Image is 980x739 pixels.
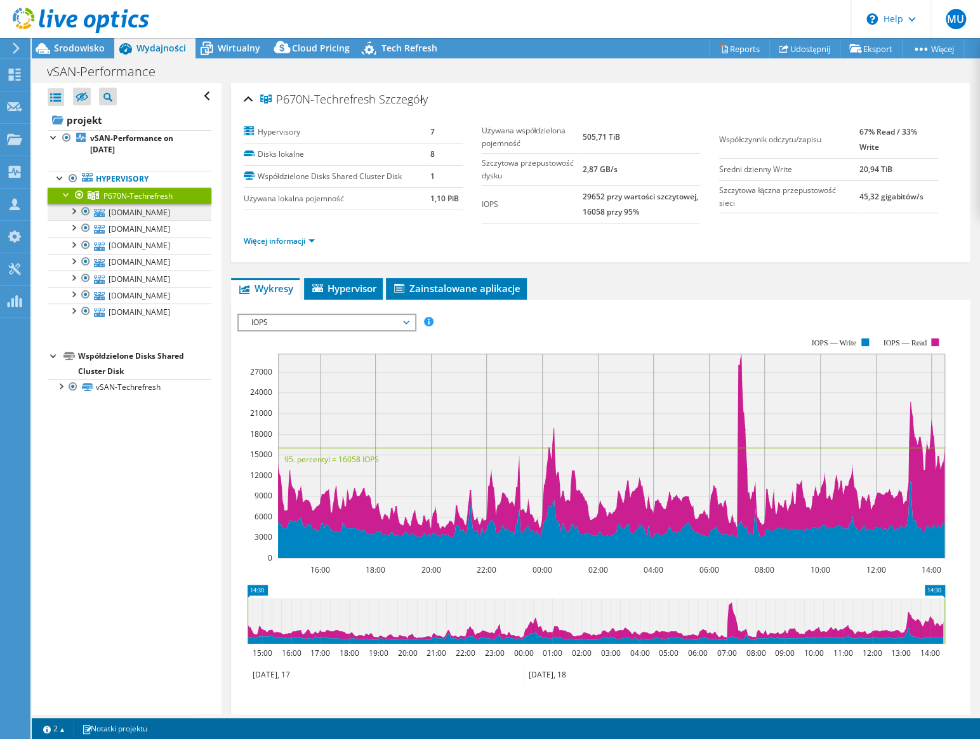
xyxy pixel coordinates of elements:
[946,9,966,29] span: MU
[244,148,430,161] label: Disks lokalne
[583,164,618,175] b: 2,87 GB/s
[699,564,718,575] text: 06:00
[866,564,885,575] text: 12:00
[811,338,856,347] text: IOPS — Write
[719,133,859,146] label: Współczynnik odczytu/zapisu
[430,126,434,137] b: 7
[237,282,293,295] span: Wykresy
[430,149,434,159] b: 8
[250,366,272,377] text: 27000
[252,648,272,658] text: 15:00
[368,648,388,658] text: 19:00
[421,564,440,575] text: 20:00
[482,198,583,211] label: IOPS
[658,648,678,658] text: 05:00
[920,648,939,658] text: 14:00
[48,110,211,130] a: projekt
[392,282,520,295] span: Zainstalowane aplikacje
[255,531,272,542] text: 3000
[310,564,329,575] text: 16:00
[268,552,272,563] text: 0
[482,124,583,150] label: Używana współdzielona pojemność
[571,648,591,658] text: 02:00
[48,130,211,158] a: vSAN-Performance on [DATE]
[244,236,315,246] a: Więcej informacji
[426,648,446,658] text: 21:00
[90,133,173,155] b: vSAN-Performance on [DATE]
[583,191,698,217] b: 29652 przy wartości szczytowej, 16058 przy 95%
[54,42,105,54] span: Środowisko
[244,126,430,138] label: Hypervisory
[339,648,359,658] text: 18:00
[48,379,211,396] a: vSAN-Techrefresh
[78,349,211,379] div: Współdzielone Disks Shared Cluster Disk
[513,648,533,658] text: 00:00
[687,648,707,658] text: 06:00
[245,315,408,330] span: IOPS
[542,648,562,658] text: 01:00
[255,511,272,522] text: 6000
[250,429,272,439] text: 18000
[250,387,272,397] text: 24000
[643,564,663,575] text: 04:00
[48,220,211,237] a: [DOMAIN_NAME]
[455,648,475,658] text: 22:00
[34,721,74,736] a: 2
[484,648,504,658] text: 23:00
[774,648,794,658] text: 09:00
[769,39,840,58] a: Udostępnij
[583,131,620,142] b: 505,71 TiB
[48,237,211,254] a: [DOMAIN_NAME]
[48,171,211,187] a: Hypervisory
[250,449,272,460] text: 15000
[244,192,430,205] label: Używana lokalna pojemność
[430,171,434,182] b: 1
[719,163,859,176] label: Średni dzienny Write
[588,564,607,575] text: 02:00
[866,13,878,25] svg: \n
[902,39,964,58] a: Więcej
[292,42,350,54] span: Cloud Pricing
[709,39,770,58] a: Reports
[883,338,927,347] text: IOPS — Read
[717,648,736,658] text: 07:00
[260,93,376,106] span: P670N-Techrefresh
[73,721,156,736] a: Notatki projektu
[250,470,272,481] text: 12000
[833,648,852,658] text: 11:00
[476,564,496,575] text: 22:00
[482,157,583,182] label: Szczytowa przepustowość dysku
[862,648,882,658] text: 12:00
[532,564,552,575] text: 00:00
[630,648,649,658] text: 04:00
[891,648,910,658] text: 13:00
[859,191,923,202] b: 45,32 gigabitów/s
[48,254,211,270] a: [DOMAIN_NAME]
[250,408,272,418] text: 21000
[41,65,175,79] h1: vSAN-Performance
[48,303,211,320] a: [DOMAIN_NAME]
[48,187,211,204] a: P670N-Techrefresh
[281,648,301,658] text: 16:00
[255,490,272,501] text: 9000
[804,648,823,658] text: 10:00
[48,204,211,220] a: [DOMAIN_NAME]
[365,564,385,575] text: 18:00
[379,91,428,107] span: Szczegóły
[754,564,774,575] text: 08:00
[859,164,892,175] b: 20,94 TiB
[746,648,765,658] text: 08:00
[48,270,211,287] a: [DOMAIN_NAME]
[244,170,430,183] label: Współdzielone Disks Shared Cluster Disk
[921,564,941,575] text: 14:00
[381,42,437,54] span: Tech Refresh
[859,126,917,152] b: 67% Read / 33% Write
[810,564,830,575] text: 10:00
[310,648,329,658] text: 17:00
[840,39,903,58] a: Eksport
[48,287,211,303] a: [DOMAIN_NAME]
[103,190,173,201] span: P670N-Techrefresh
[136,42,186,54] span: Wydajności
[218,42,260,54] span: Wirtualny
[310,282,376,295] span: Hypervisor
